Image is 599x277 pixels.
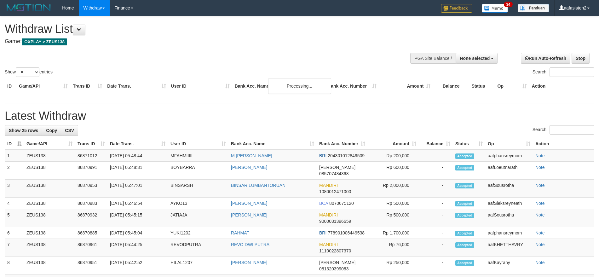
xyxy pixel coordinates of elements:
label: Show entries [5,67,53,77]
a: BINSAR LUMBANTORUAN [231,183,285,188]
td: ZEUS138 [24,239,75,257]
a: CSV [61,125,78,136]
td: [DATE] 05:47:01 [107,180,168,198]
a: Note [535,242,545,247]
a: Note [535,183,545,188]
th: Trans ID [70,80,105,92]
td: BOYBARRA [168,162,228,180]
td: ZEUS138 [24,162,75,180]
td: 86870991 [75,162,107,180]
span: Accepted [455,260,474,266]
td: Rp 250,000 [368,257,419,275]
img: MOTION_logo.png [5,3,53,13]
td: - [419,150,453,162]
input: Search: [550,125,594,135]
td: [DATE] 05:48:44 [107,150,168,162]
th: Amount: activate to sort column ascending [368,138,419,150]
td: Rp 600,000 [368,162,419,180]
button: None selected [456,53,498,64]
a: Note [535,201,545,206]
td: aafKayrany [485,257,533,275]
th: Game/API [16,80,70,92]
th: Bank Acc. Number: activate to sort column ascending [317,138,368,150]
h1: Withdraw List [5,23,393,35]
td: REVODPUTRA [168,239,228,257]
td: ZEUS138 [24,198,75,209]
td: 86870983 [75,198,107,209]
a: Note [535,165,545,170]
th: Action [533,138,594,150]
a: [PERSON_NAME] [231,201,267,206]
td: Rp 200,000 [368,150,419,162]
td: aafSousrotha [485,209,533,227]
span: [PERSON_NAME] [319,260,355,265]
th: Date Trans.: activate to sort column ascending [107,138,168,150]
td: 86870961 [75,239,107,257]
td: [DATE] 05:48:31 [107,162,168,180]
th: ID: activate to sort column descending [5,138,24,150]
td: ZEUS138 [24,227,75,239]
span: BRI [319,230,326,235]
span: Accepted [455,242,474,248]
td: Rp 500,000 [368,198,419,209]
th: Amount [379,80,433,92]
td: 3 [5,180,24,198]
td: [DATE] 05:44:25 [107,239,168,257]
td: HILAL1207 [168,257,228,275]
a: Note [535,260,545,265]
td: BINSARSH [168,180,228,198]
th: Date Trans. [105,80,168,92]
td: 86870953 [75,180,107,198]
td: ZEUS138 [24,180,75,198]
td: aafphansreymom [485,227,533,239]
img: Feedback.jpg [441,4,472,13]
td: Rp 2,000,000 [368,180,419,198]
td: [DATE] 05:46:54 [107,198,168,209]
td: aafLoeutnarath [485,162,533,180]
a: [PERSON_NAME] [231,165,267,170]
span: Copy 085707484368 to clipboard [319,171,348,176]
td: - [419,257,453,275]
span: Accepted [455,213,474,218]
td: [DATE] 05:42:52 [107,257,168,275]
span: BRI [319,153,326,158]
th: User ID [169,80,232,92]
th: Op [495,80,529,92]
label: Search: [533,67,594,77]
td: ZEUS138 [24,150,75,162]
td: YUKI1202 [168,227,228,239]
span: Accepted [455,231,474,236]
span: [PERSON_NAME] [319,165,355,170]
div: PGA Site Balance / [410,53,456,64]
td: 86870932 [75,209,107,227]
span: MANDIRI [319,183,338,188]
span: None selected [460,56,490,61]
th: Op: activate to sort column ascending [485,138,533,150]
span: Accepted [455,201,474,206]
td: - [419,227,453,239]
td: aafKHETTHAVRY [485,239,533,257]
span: Copy 778901006449538 to clipboard [328,230,365,235]
td: ZEUS138 [24,209,75,227]
a: M [PERSON_NAME] [231,153,272,158]
th: Status: activate to sort column ascending [453,138,485,150]
span: Copy 9000031396659 to clipboard [319,219,351,224]
img: panduan.png [518,4,549,12]
td: 7 [5,239,24,257]
h1: Latest Withdraw [5,110,594,122]
span: Accepted [455,165,474,170]
a: Copy [42,125,61,136]
a: Show 25 rows [5,125,42,136]
td: [DATE] 05:45:15 [107,209,168,227]
th: Status [469,80,495,92]
span: BCA [319,201,328,206]
a: [PERSON_NAME] [231,212,267,217]
td: MFAHMIIIII [168,150,228,162]
span: Copy 1110022807370 to clipboard [319,248,351,253]
th: Game/API: activate to sort column ascending [24,138,75,150]
th: Action [529,80,594,92]
td: Rp 500,000 [368,209,419,227]
a: Note [535,153,545,158]
th: Bank Acc. Name: activate to sort column ascending [228,138,317,150]
td: 1 [5,150,24,162]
